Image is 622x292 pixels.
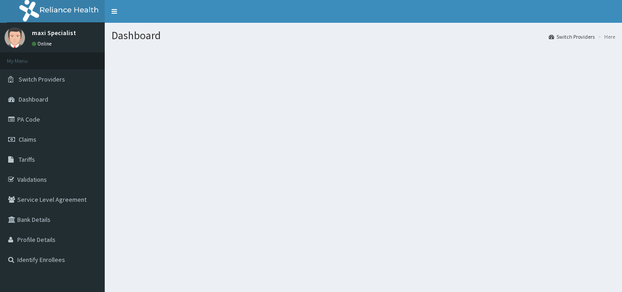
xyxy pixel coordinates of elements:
[112,30,615,41] h1: Dashboard
[5,27,25,48] img: User Image
[549,33,595,41] a: Switch Providers
[19,75,65,83] span: Switch Providers
[19,155,35,164] span: Tariffs
[32,30,76,36] p: maxi Specialist
[596,33,615,41] li: Here
[19,95,48,103] span: Dashboard
[19,135,36,143] span: Claims
[32,41,54,47] a: Online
